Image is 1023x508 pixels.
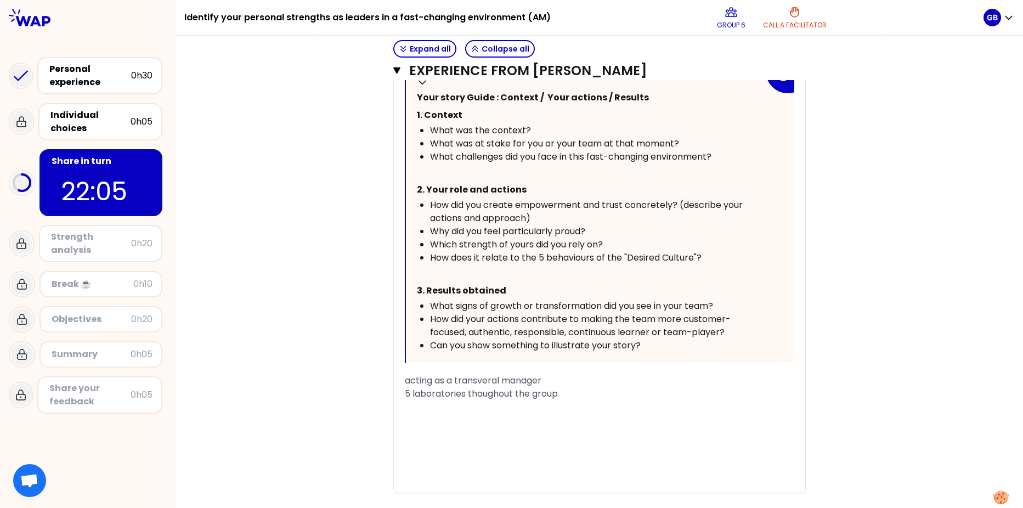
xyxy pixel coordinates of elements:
[49,382,131,408] div: Share your feedback
[430,313,731,338] span: How did your actions contribute to making the team more customer-focused, authentic, responsible,...
[430,300,713,312] span: What signs of growth or transformation did you see in your team?
[987,12,998,23] p: GB
[61,172,140,211] p: 22:05
[430,137,679,150] span: What was at stake for you or your team at that moment?
[409,62,767,80] h3: Experience from [PERSON_NAME]
[713,1,750,34] button: Group 6
[131,348,152,361] div: 0h05
[417,183,527,196] span: 2. Your role and actions
[51,230,131,257] div: Strength analysis
[430,225,585,238] span: Why did you feel particularly proud?
[49,63,131,89] div: Personal experience
[405,374,541,387] span: acting as a transveral manager
[52,278,133,291] div: Break ☕️
[717,21,745,30] p: Group 6
[52,313,131,326] div: Objectives
[13,464,46,497] div: Ouvrir le chat
[133,278,152,291] div: 0h10
[984,9,1014,26] button: GB
[759,1,831,34] button: Call a facilitator
[763,21,827,30] p: Call a facilitator
[393,62,806,80] button: Experience from [PERSON_NAME]
[131,115,152,128] div: 0h05
[417,91,649,104] span: Your story Guide : Context / Your actions / Results
[430,238,603,251] span: Which strength of yours did you rely on?
[52,155,152,168] div: Share in turn
[417,284,506,297] span: 3. Results obtained
[131,388,152,402] div: 0h05
[430,199,745,224] span: How did you create empowerment and trust concretely? (describe your actions and approach)
[131,237,152,250] div: 0h20
[131,313,152,326] div: 0h20
[393,40,456,58] button: Expand all
[417,109,462,121] span: 1. Context
[430,251,702,264] span: How does it relate to the 5 behaviours of the "Desired Culture"?
[131,69,152,82] div: 0h30
[430,150,711,163] span: What challenges did you face in this fast-changing environment?
[405,387,558,400] span: 5 laboratories thoughout the group
[430,339,641,352] span: Can you show something to illustrate your story?
[52,348,131,361] div: Summary
[430,124,531,137] span: What was the context?
[50,109,131,135] div: Individual choices
[465,40,535,58] button: Collapse all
